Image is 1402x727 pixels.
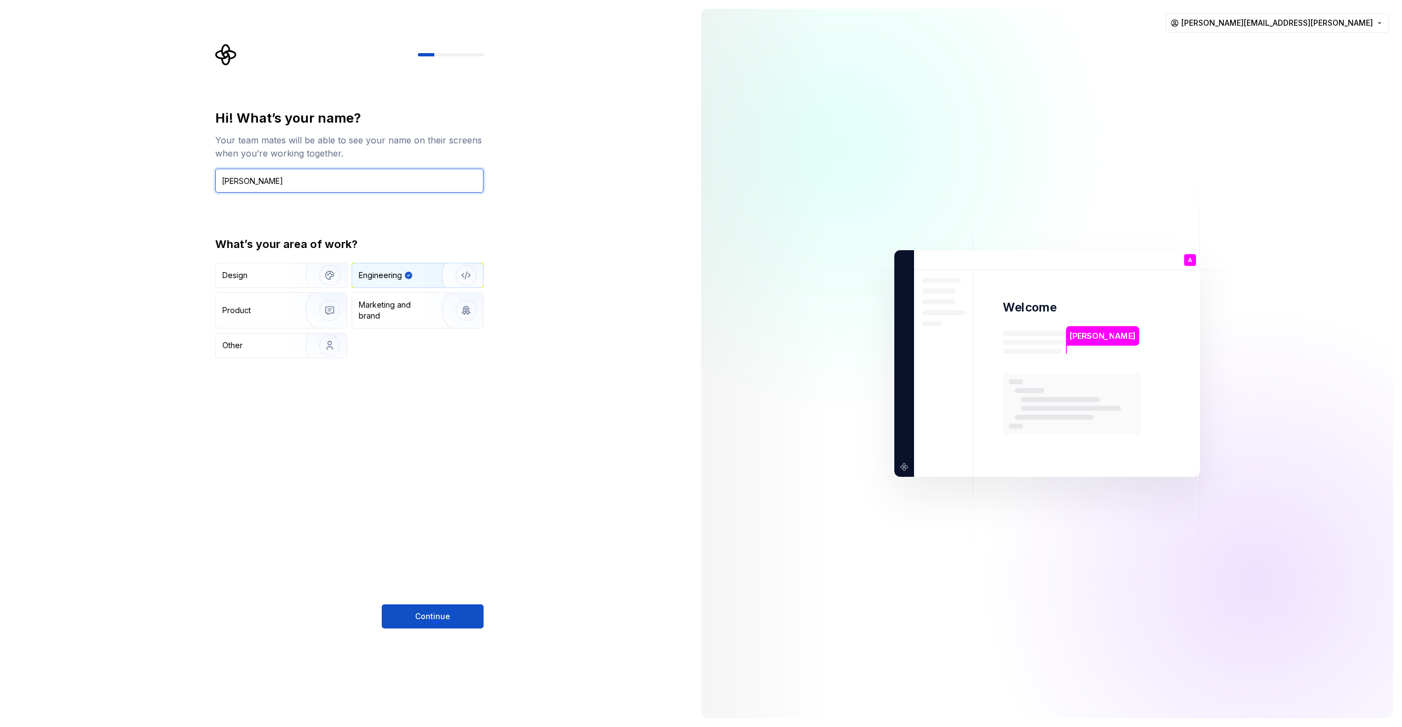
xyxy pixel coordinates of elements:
input: Han Solo [215,169,484,193]
div: Hi! What’s your name? [215,109,484,127]
p: A [1188,257,1192,263]
div: Your team mates will be able to see your name on their screens when you’re working together. [215,134,484,160]
div: Design [222,270,248,281]
button: Continue [382,604,484,628]
span: [PERSON_NAME][EMAIL_ADDRESS][PERSON_NAME] [1181,18,1373,28]
div: Marketing and brand [359,299,433,321]
div: What’s your area of work? [215,236,484,252]
svg: Supernova Logo [215,44,237,66]
p: [PERSON_NAME] [1070,330,1135,342]
div: Engineering [359,270,402,281]
p: Welcome [1003,299,1056,315]
button: [PERSON_NAME][EMAIL_ADDRESS][PERSON_NAME] [1165,13,1389,33]
span: Continue [415,611,450,622]
div: Product [222,305,251,316]
div: Other [222,340,243,351]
